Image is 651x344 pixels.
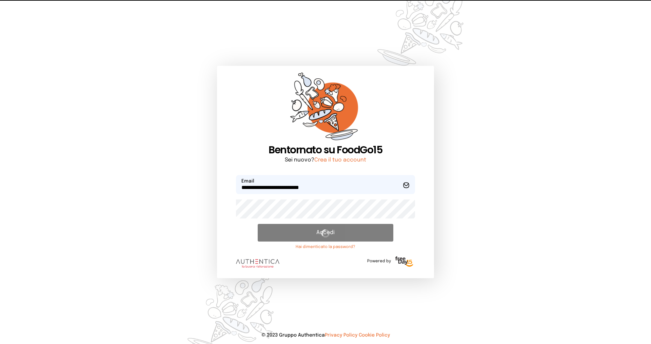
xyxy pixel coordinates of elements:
[236,259,279,268] img: logo.8f33a47.png
[325,333,357,338] a: Privacy Policy
[367,259,391,264] span: Powered by
[236,156,415,164] p: Sei nuovo?
[394,255,415,269] img: logo-freeday.3e08031.png
[11,332,640,339] p: © 2023 Gruppo Authentica
[359,333,390,338] a: Cookie Policy
[290,73,361,144] img: sticker-orange.65babaf.png
[236,144,415,156] h1: Bentornato su FoodGo15
[314,157,366,163] a: Crea il tuo account
[258,244,393,250] a: Hai dimenticato la password?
